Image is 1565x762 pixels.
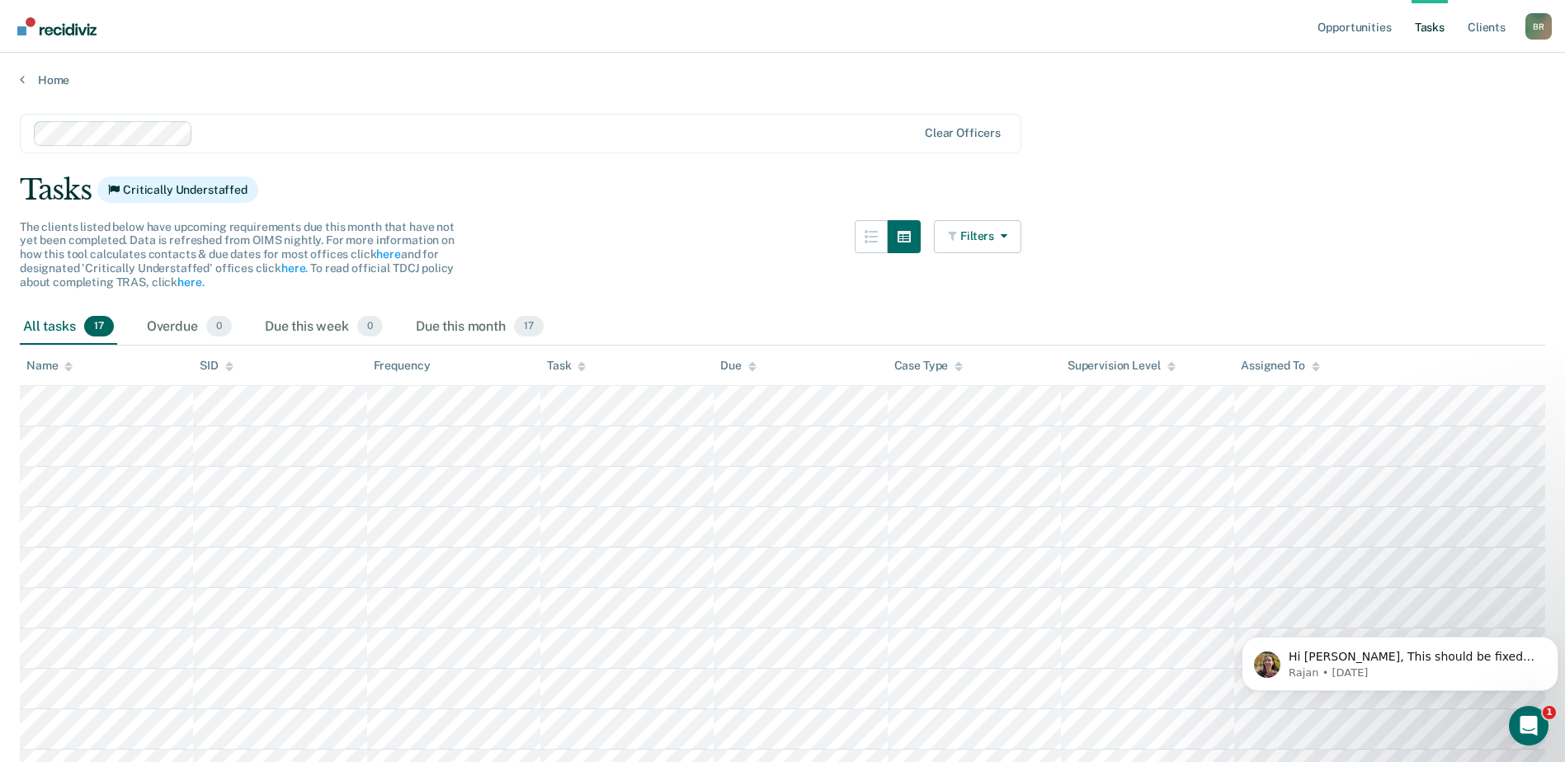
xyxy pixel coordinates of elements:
div: Due this month17 [412,309,547,346]
img: Recidiviz [17,17,97,35]
div: Due this week0 [262,309,386,346]
span: Critically Understaffed [97,176,258,203]
div: Task [547,359,586,373]
button: Filters [934,220,1021,253]
span: 0 [357,316,383,337]
span: 0 [206,316,232,337]
span: 17 [514,316,544,337]
span: 17 [84,316,114,337]
div: Case Type [894,359,964,373]
div: B R [1525,13,1552,40]
iframe: Intercom notifications message [1235,602,1565,717]
div: Frequency [374,359,431,373]
div: Clear officers [925,126,1001,140]
button: Profile dropdown button [1525,13,1552,40]
div: Supervision Level [1068,359,1176,373]
div: SID [200,359,233,373]
a: here [281,261,305,275]
div: Assigned To [1241,359,1319,373]
a: here [376,247,400,261]
div: Overdue0 [144,309,235,346]
div: Tasks [20,173,1545,207]
a: here [177,275,201,289]
div: Due [720,359,757,373]
span: 1 [1543,706,1556,719]
span: The clients listed below have upcoming requirements due this month that have not yet been complet... [20,220,455,289]
div: All tasks17 [20,309,117,346]
div: Name [26,359,73,373]
iframe: Intercom live chat [1509,706,1549,746]
a: Home [20,73,1545,87]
